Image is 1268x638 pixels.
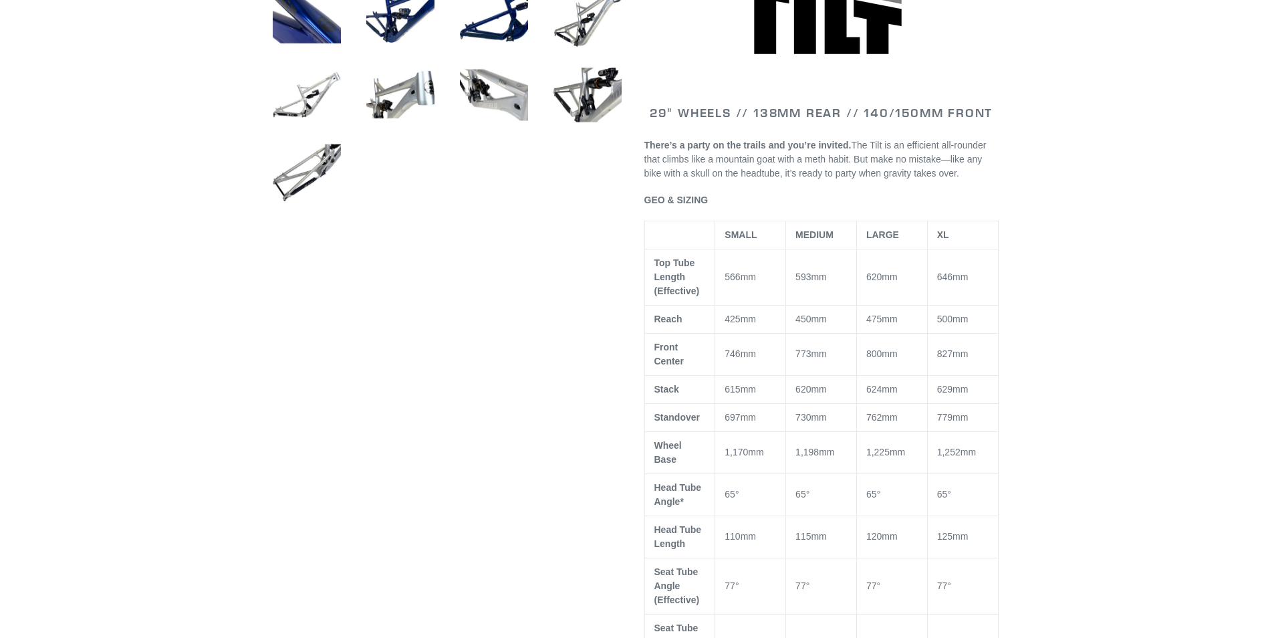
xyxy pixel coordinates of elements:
span: XL [937,229,949,240]
td: 697mm [715,403,786,431]
img: Load image into Gallery viewer, TILT - Frameset [270,58,344,132]
td: 110mm [715,516,786,558]
span: LARGE [866,229,899,240]
td: 1,225mm [856,431,927,473]
span: Head Tube Angle* [654,482,702,507]
td: 450mm [786,305,857,333]
td: 77 [715,558,786,614]
span: 615mm [725,384,756,395]
span: 29" WHEELS // 138mm REAR // 140/150mm FRONT [650,105,993,120]
span: ° [735,580,739,591]
td: 65 [856,473,927,516]
span: SMALL [725,229,757,240]
td: 593mm [786,249,857,305]
span: Standover [654,412,700,423]
span: Front Center [654,342,684,366]
td: 77 [927,558,998,614]
td: 65 [927,473,998,516]
span: MEDIUM [795,229,834,240]
td: 120mm [856,516,927,558]
td: 620mm [856,249,927,305]
span: 629mm [937,384,969,395]
td: 646mm [927,249,998,305]
span: ° [876,489,880,500]
span: ° [806,489,810,500]
td: 800mm [856,333,927,375]
img: Load image into Gallery viewer, TILT - Frameset [551,58,624,132]
td: 475mm [856,305,927,333]
span: Top Tube Length (Effective) [654,257,700,296]
img: Load image into Gallery viewer, TILT - Frameset [364,58,437,132]
td: 1,252mm [927,431,998,473]
td: 730mm [786,403,857,431]
td: 827mm [927,333,998,375]
span: GEO & SIZING [644,195,709,205]
img: Load image into Gallery viewer, TILT - Frameset [270,136,344,209]
td: 425mm [715,305,786,333]
span: 624mm [866,384,898,395]
span: 620mm [795,384,827,395]
img: Load image into Gallery viewer, TILT - Frameset [457,58,531,132]
span: Wheel Base [654,440,682,465]
span: The Tilt is an efficient all-rounder that climbs like a mountain goat with a meth habit. But make... [644,140,987,179]
td: 1,170mm [715,431,786,473]
td: 500mm [927,305,998,333]
td: 773mm [786,333,857,375]
td: 65 [715,473,786,516]
span: ° [947,489,951,500]
td: 77 [856,558,927,614]
span: Seat Tube Angle (Effective) [654,566,700,605]
span: ° [947,580,951,591]
span: Reach [654,314,682,324]
b: There’s a party on the trails and you’re invited. [644,140,852,150]
td: 762mm [856,403,927,431]
td: 566mm [715,249,786,305]
span: Head Tube Length [654,524,702,549]
td: 746mm [715,333,786,375]
td: 77 [786,558,857,614]
span: ° [806,580,810,591]
span: Stack [654,384,679,395]
span: ° [876,580,880,591]
td: 115mm [786,516,857,558]
span: ° [735,489,739,500]
td: 779mm [927,403,998,431]
td: 65 [786,473,857,516]
td: 1,198mm [786,431,857,473]
td: 125mm [927,516,998,558]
